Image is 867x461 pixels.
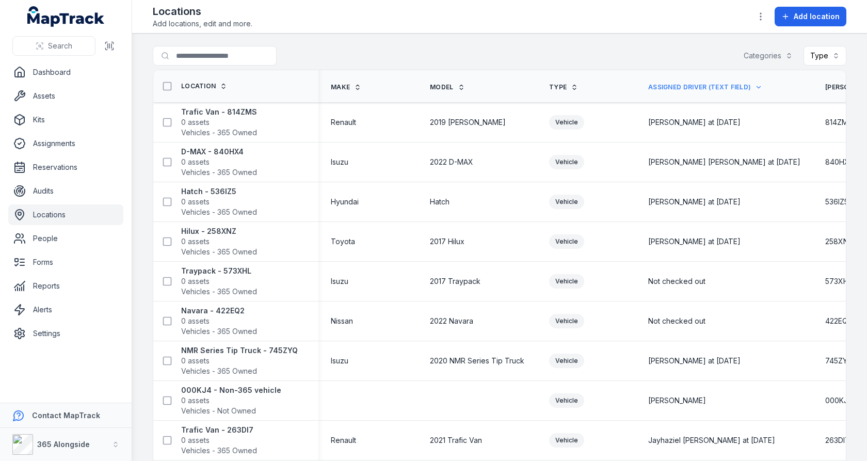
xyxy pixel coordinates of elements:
span: Vehicles - 365 Owned [181,287,257,297]
span: [PERSON_NAME] at [DATE] [648,236,741,247]
span: Model [430,83,454,91]
span: 422EQ2 [825,316,852,326]
a: Location [181,82,227,90]
button: Type [804,46,846,66]
span: Add location [794,11,840,22]
a: Model [430,83,465,91]
a: Alerts [8,299,123,320]
span: 573XHL [825,276,852,287]
div: Vehicle [549,314,584,328]
a: Trafic Van - 814ZMS0 assetsVehicles - 365 Owned [181,107,257,138]
span: 2020 NMR Series Tip Truck [430,356,524,366]
span: Vehicles - 365 Owned [181,207,257,217]
span: Make [331,83,350,91]
span: Vehicles - 365 Owned [181,167,257,178]
a: MapTrack [27,6,105,27]
span: Isuzu [331,276,348,287]
a: Hilux - 258XNZ0 assetsVehicles - 365 Owned [181,226,257,257]
span: 0 assets [181,236,210,247]
span: 2017 Traypack [430,276,480,287]
span: 0 assets [181,117,210,128]
a: Assigned Driver (Text field) [648,83,762,91]
strong: Navara - 422EQ2 [181,306,257,316]
a: Assets [8,86,123,106]
strong: Trafic Van - 814ZMS [181,107,257,117]
div: Vehicle [549,195,584,209]
span: 0 assets [181,316,210,326]
a: Locations [8,204,123,225]
span: Renault [331,117,356,128]
span: 2022 D-MAX [430,157,473,167]
strong: Trafic Van - 263DI7 [181,425,257,435]
span: [PERSON_NAME] at [DATE] [648,197,741,207]
a: Assignments [8,133,123,154]
span: Vehicles - 365 Owned [181,247,257,257]
strong: Contact MapTrack [32,411,100,420]
strong: 000KJ4 - Non-365 vehicle [181,385,281,395]
span: Vehicles - 365 Owned [181,446,257,456]
span: [PERSON_NAME] at [DATE] [648,117,741,128]
span: 840HX4 [825,157,854,167]
span: Type [549,83,567,91]
span: Renault [331,435,356,446]
span: Vehicles - Not Owned [181,406,256,416]
span: 0 assets [181,157,210,167]
span: Not checked out [648,276,705,287]
a: Type [549,83,578,91]
a: Trafic Van - 263DI70 assetsVehicles - 365 Owned [181,425,257,456]
strong: NMR Series Tip Truck - 745ZYQ [181,345,298,356]
span: Hyundai [331,197,359,207]
span: 745ZYQ [825,356,853,366]
div: Vehicle [549,354,584,368]
span: 000KJ4 [825,395,853,406]
span: Search [48,41,72,51]
span: 0 assets [181,395,210,406]
a: Reservations [8,157,123,178]
a: People [8,228,123,249]
span: 258XNZ [825,236,853,247]
span: 0 assets [181,356,210,366]
span: 2022 Navara [430,316,473,326]
span: 0 assets [181,197,210,207]
button: Add location [775,7,846,26]
div: Vehicle [549,433,584,448]
a: NMR Series Tip Truck - 745ZYQ0 assetsVehicles - 365 Owned [181,345,298,376]
span: Vehicles - 365 Owned [181,366,257,376]
a: Traypack - 573XHL0 assetsVehicles - 365 Owned [181,266,257,297]
span: 2017 Hilux [430,236,464,247]
span: Location [181,82,216,90]
strong: Traypack - 573XHL [181,266,257,276]
a: Audits [8,181,123,201]
span: Vehicles - 365 Owned [181,128,257,138]
span: [PERSON_NAME] at [DATE] [648,356,741,366]
span: Add locations, edit and more. [153,19,252,29]
a: Forms [8,252,123,273]
span: Isuzu [331,356,348,366]
strong: Hatch - 536IZ5 [181,186,257,197]
span: Hatch [430,197,449,207]
a: Settings [8,323,123,344]
a: 000KJ4 - Non-365 vehicle0 assetsVehicles - Not Owned [181,385,281,416]
a: Hatch - 536IZ50 assetsVehicles - 365 Owned [181,186,257,217]
div: Vehicle [549,115,584,130]
span: 263DI7 [825,435,849,446]
span: 814ZMS [825,117,853,128]
a: D-MAX - 840HX40 assetsVehicles - 365 Owned [181,147,257,178]
a: Navara - 422EQ20 assetsVehicles - 365 Owned [181,306,257,337]
span: Nissan [331,316,353,326]
div: Vehicle [549,393,584,408]
span: 2019 [PERSON_NAME] [430,117,506,128]
span: 0 assets [181,276,210,287]
a: Reports [8,276,123,296]
span: 0 assets [181,435,210,446]
span: [PERSON_NAME] [648,395,706,406]
div: Vehicle [549,155,584,169]
strong: Hilux - 258XNZ [181,226,257,236]
div: Vehicle [549,274,584,289]
span: Not checked out [648,316,705,326]
a: Kits [8,109,123,130]
span: Jayhaziel [PERSON_NAME] at [DATE] [648,435,775,446]
span: Assigned Driver (Text field) [648,83,751,91]
h2: Locations [153,4,252,19]
span: 536IZ5 [825,197,848,207]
